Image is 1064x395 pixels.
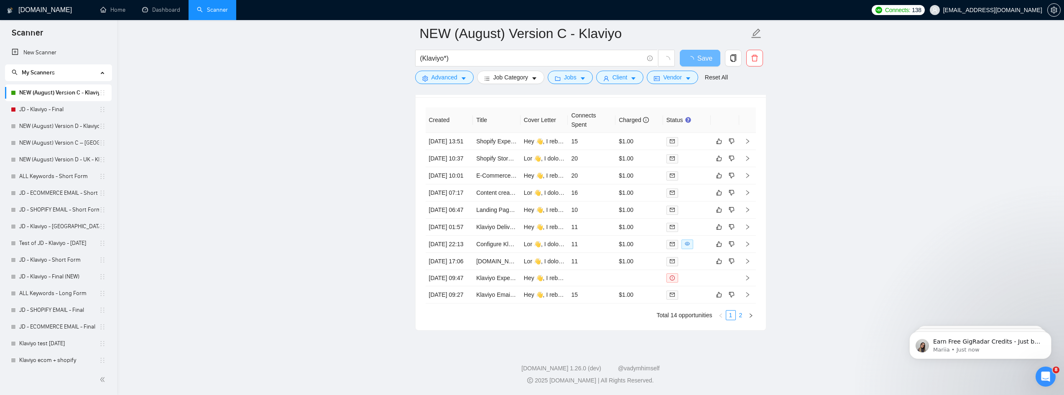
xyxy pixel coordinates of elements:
button: like [714,136,724,146]
span: holder [99,240,106,247]
span: holder [99,140,106,146]
span: like [716,172,722,179]
button: like [714,256,724,266]
button: dislike [727,205,737,215]
span: right [745,207,750,213]
span: Charged [619,117,649,123]
span: Scanner [5,27,50,44]
span: holder [99,173,106,180]
span: like [716,224,722,230]
span: mail [670,207,675,212]
a: Klaviyo Deliverability + Email Marketing Expert (High-Risk / Free Market Industries) [476,224,691,230]
button: dislike [727,188,737,198]
button: dislike [727,256,737,266]
span: delete [747,54,763,62]
span: caret-down [630,75,636,82]
span: loading [687,56,697,63]
button: left [716,310,726,320]
button: delete [746,50,763,66]
td: Shopify Expert Needed for Subscription Store with Amazon FBA & Influencer Commission Model [473,133,521,150]
td: Klaviyo Deliverability + Email Marketing Expert (High-Risk / Free Market Industries) [473,219,521,236]
li: Klaviyo test 15 July [5,335,112,352]
td: [DATE] 10:01 [426,167,473,184]
button: like [714,290,724,300]
span: right [745,275,750,281]
span: like [716,155,722,162]
li: ALL Keywords - Short Form [5,168,112,185]
td: [DATE] 22:13 [426,236,473,253]
td: 20 [568,167,615,184]
li: NEW (August) Version C - Klaviyo [5,84,112,101]
span: right [745,241,750,247]
td: Content creator for social media [473,184,521,201]
td: $1.00 [615,167,663,184]
td: $1.00 [615,184,663,201]
span: setting [422,75,428,82]
span: right [745,258,750,264]
span: Job Category [493,73,528,82]
span: edit [751,28,762,39]
span: dislike [729,291,735,298]
span: user [603,75,609,82]
a: JD - Klaviyo - Short Form [19,252,99,268]
span: info-circle [647,56,653,61]
span: right [745,155,750,161]
span: mail [670,139,675,144]
button: dislike [727,290,737,300]
td: $1.00 [615,219,663,236]
span: holder [99,206,106,213]
a: E-Commerce manager [476,172,536,179]
td: Shopify Store Build for Nonprofit Startup Organization [473,150,521,167]
th: Cover Letter [521,107,568,133]
span: mail [670,292,675,297]
span: like [716,291,722,298]
button: barsJob Categorycaret-down [477,71,544,84]
a: Test of JD - Klaviyo - [DATE] [19,235,99,252]
span: Save [697,53,712,64]
a: Klaviyo Email Marketing Specialist (Shopify DTC brand for nurses) [476,291,648,298]
button: like [714,188,724,198]
td: [DATE] 10:37 [426,150,473,167]
a: NEW (August) Version D - UK - Klaviyo [19,151,99,168]
span: right [745,173,750,178]
span: eye [685,241,690,246]
span: bars [484,75,490,82]
li: NEW (August) Version C – UK - Klaviyo [5,135,112,151]
span: dislike [729,224,735,230]
td: $1.00 [615,150,663,167]
a: Klaviyo Expert Needed for D2C Supplement Brand Optimization [476,275,642,281]
span: dislike [729,155,735,162]
a: New Scanner [12,44,105,61]
span: holder [99,340,106,347]
a: JD - SHOPIFY EMAIL - Final [19,302,99,319]
span: holder [99,106,106,113]
a: homeHome [100,6,125,13]
a: Shopify Store Build for Nonprofit Startup Organization [476,155,615,162]
button: like [714,239,724,249]
span: search [12,69,18,75]
td: 15 [568,133,615,150]
span: holder [99,190,106,196]
td: 11 [568,253,615,270]
span: copy [725,54,741,62]
a: JD - ECOMMERCE EMAIL - Final [19,319,99,335]
button: folderJobscaret-down [548,71,593,84]
div: Tooltip anchor [684,116,692,124]
td: $1.00 [615,201,663,219]
span: mail [670,259,675,264]
span: left [718,313,723,318]
a: searchScanner [197,6,228,13]
span: holder [99,223,106,230]
span: like [716,206,722,213]
span: holder [99,123,106,130]
td: $1.00 [615,236,663,253]
button: idcardVendorcaret-down [647,71,698,84]
span: Connects: [885,5,910,15]
td: [DATE] 07:17 [426,184,473,201]
span: double-left [100,375,108,384]
li: JD - Klaviyo - Final (NEW) [5,268,112,285]
a: JD - Klaviyo - Final [19,101,99,118]
button: Save [680,50,720,66]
